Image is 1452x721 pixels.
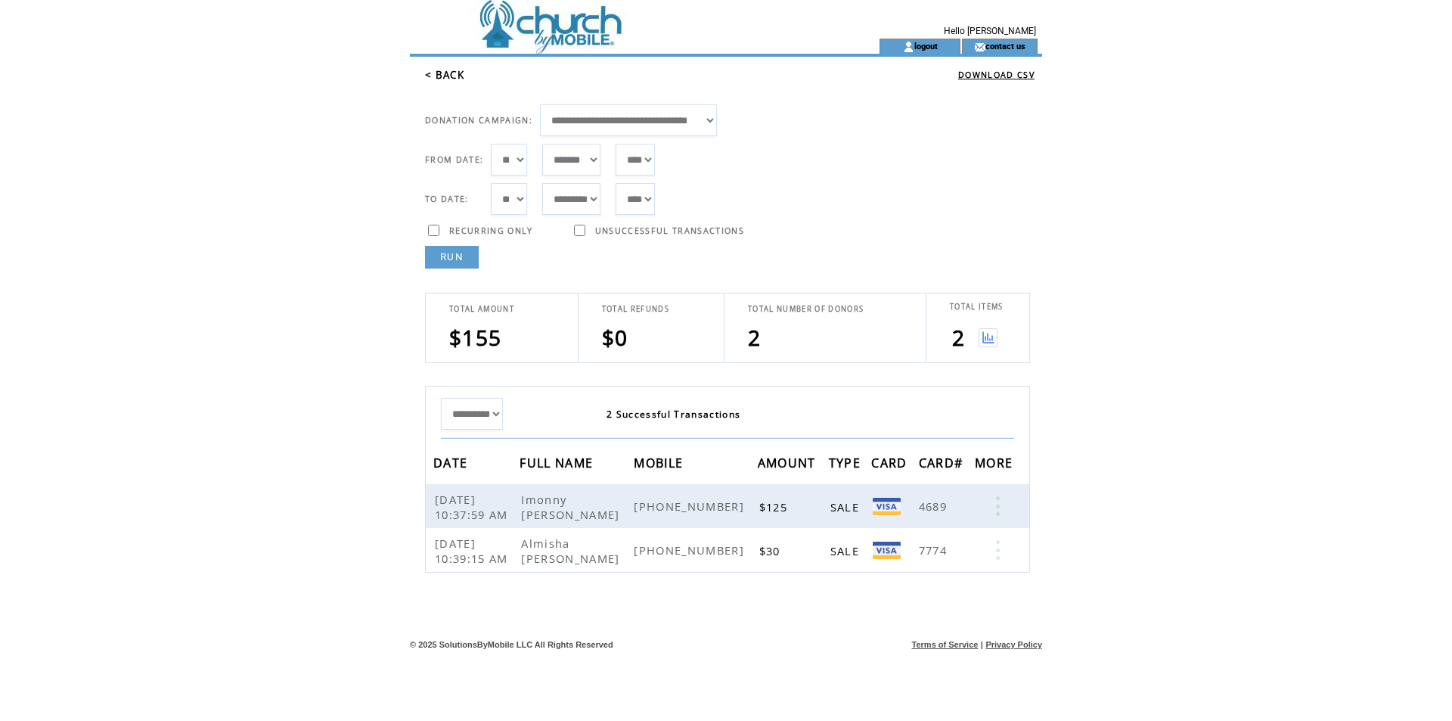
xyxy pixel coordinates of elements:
[903,41,914,53] img: account_icon.gif
[748,304,864,314] span: TOTAL NUMBER OF DONORS
[974,41,985,53] img: contact_us_icon.gif
[521,492,623,522] span: Imonny [PERSON_NAME]
[985,640,1042,649] a: Privacy Policy
[975,451,1016,479] span: MORE
[433,451,471,479] span: DATE
[873,498,901,515] img: Visa
[873,542,901,559] img: Visa
[634,499,748,514] span: [PHONE_NUMBER]
[981,640,983,649] span: |
[607,408,740,421] span: 2 Successful Transactions
[952,323,965,352] span: 2
[595,225,744,236] span: UNSUCCESSFUL TRANSACTIONS
[634,542,748,558] span: [PHONE_NUMBER]
[521,536,623,566] span: Almisha [PERSON_NAME]
[425,68,464,82] a: < BACK
[520,451,597,479] span: FULL NAME
[520,458,597,467] a: FULL NAME
[435,492,512,522] span: [DATE] 10:37:59 AM
[830,543,863,558] span: SALE
[958,70,1035,80] a: DOWNLOAD CSV
[759,543,784,558] span: $30
[425,246,479,269] a: RUN
[433,458,471,467] a: DATE
[602,323,628,352] span: $0
[829,458,864,467] a: TYPE
[602,304,669,314] span: TOTAL REFUNDS
[425,194,469,204] span: TO DATE:
[634,451,687,479] span: MOBILE
[919,542,951,558] span: 7774
[410,640,613,649] span: © 2025 SolutionsByMobile LLC All Rights Reserved
[871,458,911,467] a: CARD
[425,154,483,165] span: FROM DATE:
[830,499,863,514] span: SALE
[759,499,791,514] span: $125
[871,451,911,479] span: CARD
[914,41,938,51] a: logout
[979,328,997,347] img: View graph
[919,458,967,467] a: CARD#
[944,26,1036,36] span: Hello [PERSON_NAME]
[919,451,967,479] span: CARD#
[950,302,1004,312] span: TOTAL ITEMS
[449,225,533,236] span: RECURRING ONLY
[985,41,1025,51] a: contact us
[829,451,864,479] span: TYPE
[912,640,979,649] a: Terms of Service
[758,451,820,479] span: AMOUNT
[919,499,951,514] span: 4689
[425,115,532,126] span: DONATION CAMPAIGN:
[634,458,687,467] a: MOBILE
[435,536,512,566] span: [DATE] 10:39:15 AM
[758,458,820,467] a: AMOUNT
[449,323,501,352] span: $155
[449,304,514,314] span: TOTAL AMOUNT
[748,323,761,352] span: 2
